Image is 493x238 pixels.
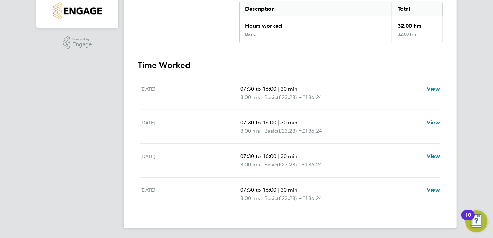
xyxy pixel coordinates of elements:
div: [DATE] [140,118,240,135]
div: Summary [239,2,443,43]
span: 07:30 to 16:00 [240,187,276,193]
button: Open Resource Center, 10 new notifications [465,210,487,232]
span: (£23.28) = [277,94,302,100]
div: [DATE] [140,186,240,203]
span: (£23.28) = [277,128,302,134]
img: countryside-properties-logo-retina.png [53,2,102,19]
span: Basic [264,194,277,203]
a: View [427,118,440,127]
span: | [278,85,279,92]
span: | [261,94,263,100]
span: £186.24 [302,128,322,134]
h3: Time Worked [138,60,443,71]
span: (£23.28) = [277,195,302,202]
span: View [427,85,440,92]
span: Basic [264,93,277,101]
span: Engage [72,42,92,48]
span: 30 min [280,187,297,193]
span: 30 min [280,119,297,126]
span: 30 min [280,85,297,92]
span: 07:30 to 16:00 [240,85,276,92]
span: Basic [264,161,277,169]
div: [DATE] [140,85,240,101]
span: | [261,128,263,134]
span: | [278,153,279,159]
span: 30 min [280,153,297,159]
div: Hours worked [240,16,392,32]
span: | [278,187,279,193]
span: Basic [264,127,277,135]
span: View [427,187,440,193]
div: Total [392,2,442,16]
div: Description [240,2,392,16]
div: 32.00 hrs [392,32,442,43]
a: View [427,85,440,93]
a: View [427,152,440,161]
span: £186.24 [302,161,322,168]
span: (£23.28) = [277,161,302,168]
span: Powered by [72,36,92,42]
div: 32.00 hrs [392,16,442,32]
span: 8.00 hrs [240,195,260,202]
span: View [427,153,440,159]
span: View [427,119,440,126]
span: 07:30 to 16:00 [240,119,276,126]
a: Go to home page [45,2,110,19]
span: | [261,195,263,202]
a: View [427,186,440,194]
span: 8.00 hrs [240,128,260,134]
span: 8.00 hrs [240,94,260,100]
div: Basic [245,32,256,37]
span: £186.24 [302,195,322,202]
span: | [278,119,279,126]
span: | [261,161,263,168]
div: [DATE] [140,152,240,169]
span: 8.00 hrs [240,161,260,168]
div: 10 [465,215,471,224]
span: £186.24 [302,94,322,100]
a: Powered byEngage [63,36,92,49]
span: 07:30 to 16:00 [240,153,276,159]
